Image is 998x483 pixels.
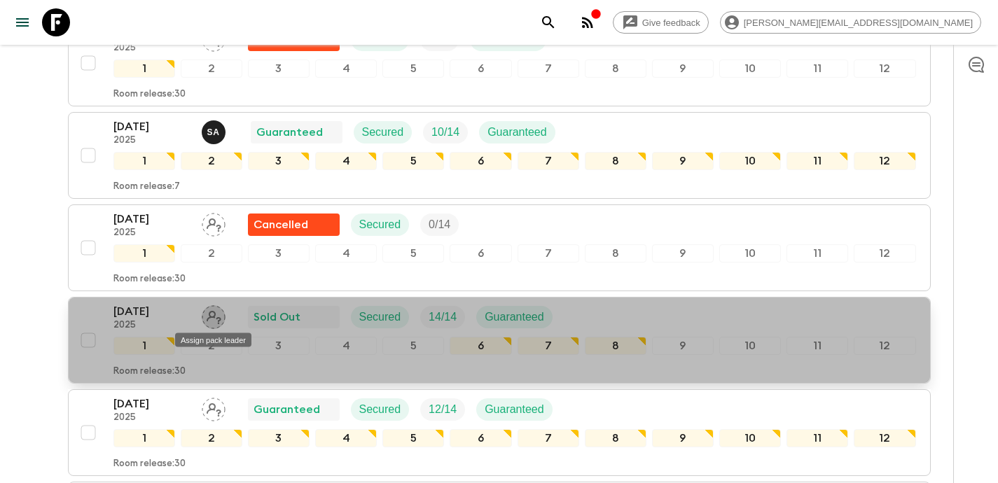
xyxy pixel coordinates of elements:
button: [DATE]2025Assign pack leaderGuaranteedSecuredTrip FillGuaranteed123456789101112Room release:30 [68,389,931,476]
span: [PERSON_NAME][EMAIL_ADDRESS][DOMAIN_NAME] [736,17,980,28]
span: Assign pack leader [202,309,226,321]
div: 7 [518,244,579,262]
div: 1 [113,337,175,355]
div: 9 [652,59,714,78]
p: [DATE] [113,303,190,320]
p: Secured [359,216,401,233]
div: 12 [854,337,915,355]
p: Room release: 30 [113,458,186,470]
button: search adventures [534,8,562,36]
div: 11 [786,337,848,355]
div: 3 [248,59,310,78]
p: Guaranteed [485,309,544,325]
div: 11 [786,152,848,170]
div: 6 [450,337,511,355]
div: 7 [518,429,579,447]
button: menu [8,8,36,36]
p: 10 / 14 [431,124,459,141]
p: Secured [359,401,401,418]
p: Room release: 30 [113,89,186,100]
div: 4 [315,59,377,78]
div: 8 [585,429,646,447]
p: Sold Out [254,309,300,325]
div: Secured [351,398,410,421]
p: 0 / 14 [429,216,450,233]
div: 5 [382,152,444,170]
p: 14 / 14 [429,309,457,325]
div: 1 [113,152,175,170]
div: Flash Pack cancellation [248,213,340,236]
div: 8 [585,244,646,262]
a: Give feedback [613,11,709,34]
p: Room release: 30 [113,366,186,377]
div: 9 [652,152,714,170]
span: Suren Abeykoon [202,125,228,136]
div: 8 [585,337,646,355]
p: S A [207,127,220,138]
p: 2025 [113,320,190,331]
p: 12 / 14 [429,401,457,418]
div: 12 [854,429,915,447]
div: Assign pack leader [175,333,251,347]
div: 8 [585,152,646,170]
div: 5 [382,337,444,355]
div: 3 [248,337,310,355]
div: 12 [854,244,915,262]
div: 2 [181,244,242,262]
div: 10 [719,429,781,447]
button: [DATE]2025Assign pack leaderFlash Pack cancellationSecuredTrip FillGuaranteed123456789101112Room ... [68,20,931,106]
div: 5 [382,244,444,262]
p: [DATE] [113,211,190,227]
div: 9 [652,244,714,262]
div: 5 [382,59,444,78]
span: Assign pack leader [202,217,226,228]
p: Guaranteed [487,124,547,141]
div: 1 [113,59,175,78]
p: Guaranteed [485,401,544,418]
div: [PERSON_NAME][EMAIL_ADDRESS][DOMAIN_NAME] [720,11,981,34]
p: [DATE] [113,118,190,135]
div: 11 [786,244,848,262]
div: Trip Fill [420,398,465,421]
p: 2025 [113,135,190,146]
div: 5 [382,429,444,447]
p: Secured [362,124,404,141]
p: [DATE] [113,395,190,412]
div: 3 [248,152,310,170]
div: 9 [652,429,714,447]
div: 11 [786,429,848,447]
div: 4 [315,152,377,170]
div: Secured [351,213,410,236]
p: Guaranteed [256,124,323,141]
div: 11 [786,59,848,78]
p: 2025 [113,43,190,54]
div: Secured [351,306,410,328]
div: Trip Fill [423,121,468,143]
div: 10 [719,244,781,262]
p: Guaranteed [254,401,320,418]
div: 6 [450,59,511,78]
div: Trip Fill [420,213,459,236]
div: 10 [719,59,781,78]
div: 12 [854,59,915,78]
div: 6 [450,152,511,170]
div: 7 [518,152,579,170]
p: Room release: 7 [113,181,180,192]
button: [DATE]2025Assign pack leaderFlash Pack cancellationSecuredTrip Fill123456789101112Room release:30 [68,204,931,291]
button: [DATE]2025Assign pack leaderSold OutSecuredTrip FillGuaranteed123456789101112Room release:30 [68,297,931,384]
div: 6 [450,244,511,262]
div: 6 [450,429,511,447]
p: Room release: 30 [113,274,186,285]
span: Give feedback [635,17,708,28]
div: 4 [315,429,377,447]
p: Secured [359,309,401,325]
div: 1 [113,429,175,447]
div: 3 [248,429,310,447]
div: 3 [248,244,310,262]
div: 10 [719,337,781,355]
div: 1 [113,244,175,262]
div: 8 [585,59,646,78]
div: 9 [652,337,714,355]
div: 7 [518,59,579,78]
p: Cancelled [254,216,308,233]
